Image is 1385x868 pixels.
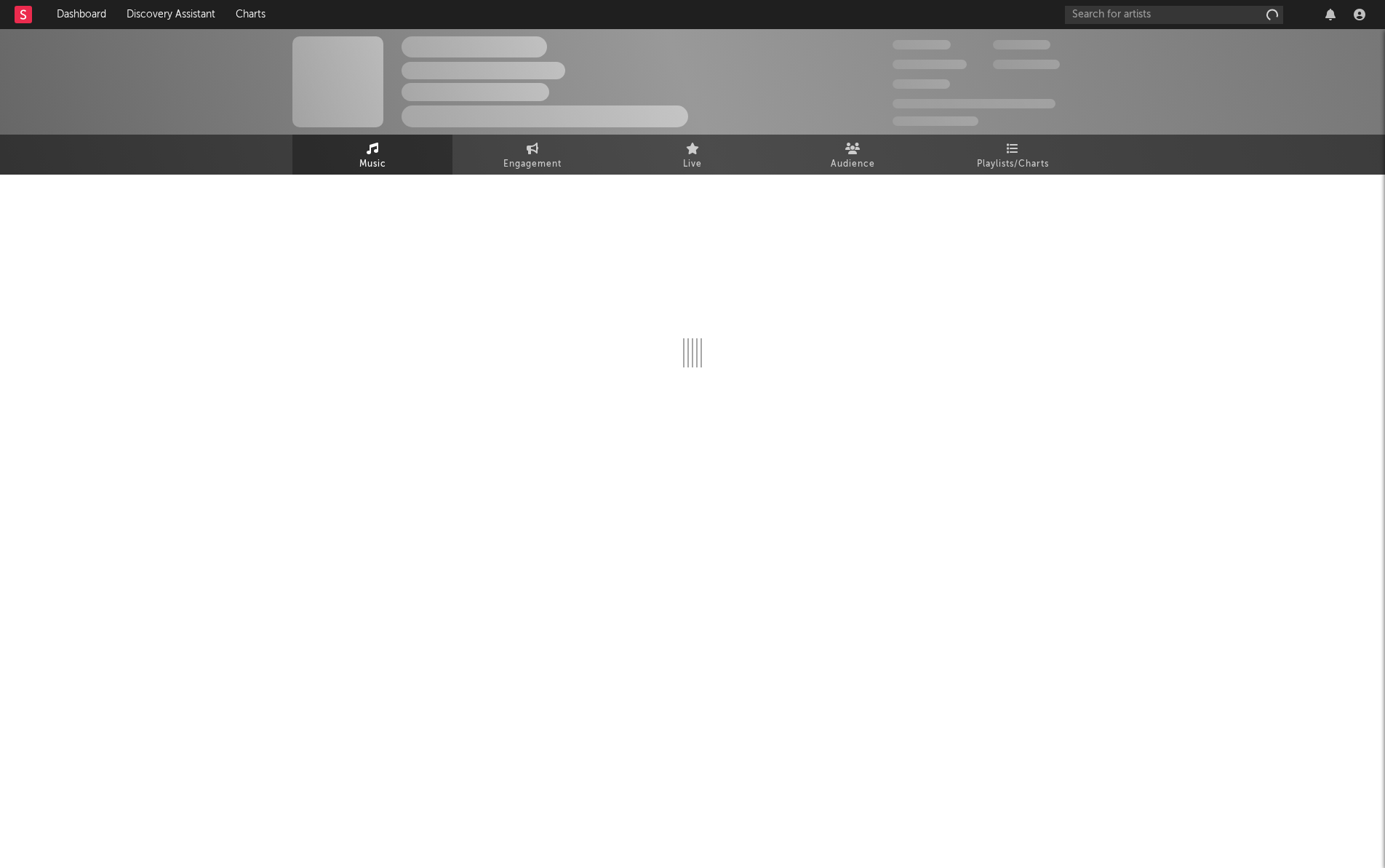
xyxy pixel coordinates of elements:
[831,156,875,173] span: Audience
[292,135,452,175] a: Music
[893,60,967,69] span: 50,000,000
[503,156,562,173] span: Engagement
[359,156,386,173] span: Music
[893,116,978,126] span: Jump Score: 85.0
[1065,6,1283,24] input: Search for artists
[993,60,1060,69] span: 1,000,000
[683,156,702,173] span: Live
[612,135,773,175] a: Live
[893,40,951,49] span: 300,000
[993,40,1050,49] span: 100,000
[773,135,933,175] a: Audience
[452,135,612,175] a: Engagement
[977,156,1049,173] span: Playlists/Charts
[893,99,1055,108] span: 50,000,000 Monthly Listeners
[893,79,950,89] span: 100,000
[933,135,1093,175] a: Playlists/Charts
